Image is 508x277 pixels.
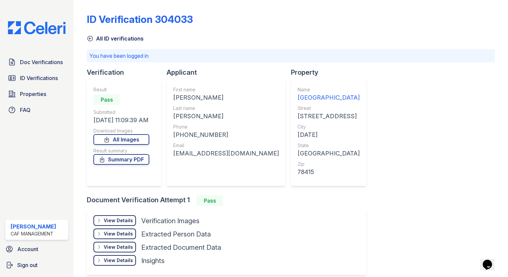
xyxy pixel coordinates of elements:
[5,71,68,85] a: ID Verifications
[93,147,149,154] div: Result summary
[298,112,360,121] div: [STREET_ADDRESS]
[298,130,360,139] div: [DATE]
[5,103,68,117] a: FAQ
[20,74,58,82] span: ID Verifications
[298,149,360,158] div: [GEOGRAPHIC_DATA]
[298,161,360,167] div: Zip
[93,86,149,93] div: Result
[167,68,291,77] div: Applicant
[87,68,167,77] div: Verification
[298,167,360,177] div: 78415
[93,109,149,116] div: Submitted
[20,58,63,66] span: Doc Verifications
[173,142,279,149] div: Email
[104,217,133,224] div: View Details
[298,105,360,112] div: Street
[173,93,279,102] div: [PERSON_NAME]
[93,154,149,165] a: Summary PDF
[17,261,38,269] span: Sign out
[196,195,223,206] div: Pass
[173,105,279,112] div: Last name
[3,258,71,272] a: Sign out
[5,55,68,69] a: Doc Verifications
[17,245,38,253] span: Account
[11,231,56,237] div: CAF Management
[298,86,360,93] div: Name
[104,244,133,250] div: View Details
[480,250,501,270] iframe: chat widget
[11,223,56,231] div: [PERSON_NAME]
[93,94,120,105] div: Pass
[173,124,279,130] div: Phone
[173,149,279,158] div: [EMAIL_ADDRESS][DOMAIN_NAME]
[141,256,165,265] div: Insights
[104,231,133,237] div: View Details
[298,142,360,149] div: State
[298,86,360,102] a: Name [GEOGRAPHIC_DATA]
[141,216,199,226] div: Verification Images
[87,13,193,25] div: ID Verification 304033
[173,112,279,121] div: [PERSON_NAME]
[3,21,71,34] img: CE_Logo_Blue-a8612792a0a2168367f1c8372b55b34899dd931a85d93a1a3d3e32e68fde9ad4.png
[20,106,31,114] span: FAQ
[89,52,492,60] p: You have been logged in
[104,257,133,264] div: View Details
[173,130,279,139] div: [PHONE_NUMBER]
[93,134,149,145] a: All Images
[141,243,221,252] div: Extracted Document Data
[5,87,68,101] a: Properties
[298,124,360,130] div: City
[173,86,279,93] div: First name
[93,116,149,125] div: [DATE] 11:09:39 AM
[87,195,372,206] div: Document Verification Attempt 1
[93,128,149,134] div: Download Images
[3,242,71,256] a: Account
[298,93,360,102] div: [GEOGRAPHIC_DATA]
[87,35,144,43] a: All ID verifications
[20,90,46,98] span: Properties
[141,230,211,239] div: Extracted Person Data
[291,68,372,77] div: Property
